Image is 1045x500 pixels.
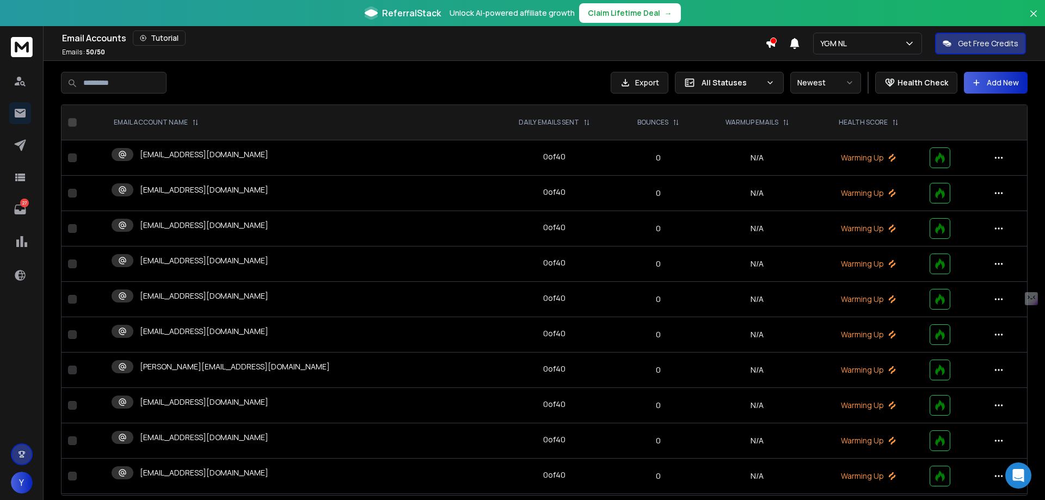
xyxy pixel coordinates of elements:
[702,77,761,88] p: All Statuses
[964,72,1028,94] button: Add New
[133,30,186,46] button: Tutorial
[700,176,814,211] td: N/A
[820,38,851,49] p: YGM NL
[140,326,268,337] p: [EMAIL_ADDRESS][DOMAIN_NAME]
[611,72,668,94] button: Export
[726,118,778,127] p: WARMUP EMAILS
[543,328,565,339] div: 0 of 40
[140,149,268,160] p: [EMAIL_ADDRESS][DOMAIN_NAME]
[543,187,565,197] div: 0 of 40
[623,188,693,199] p: 0
[140,467,268,478] p: [EMAIL_ADDRESS][DOMAIN_NAME]
[623,223,693,234] p: 0
[637,118,668,127] p: BOUNCES
[62,48,105,57] p: Emails :
[875,72,957,94] button: Health Check
[700,317,814,353] td: N/A
[1026,7,1041,33] button: Close banner
[140,361,330,372] p: [PERSON_NAME][EMAIL_ADDRESS][DOMAIN_NAME]
[623,329,693,340] p: 0
[821,223,917,234] p: Warming Up
[11,472,33,493] button: Y
[821,471,917,482] p: Warming Up
[543,257,565,268] div: 0 of 40
[958,38,1018,49] p: Get Free Credits
[700,423,814,459] td: N/A
[700,388,814,423] td: N/A
[935,33,1026,54] button: Get Free Credits
[140,397,268,408] p: [EMAIL_ADDRESS][DOMAIN_NAME]
[700,282,814,317] td: N/A
[86,47,105,57] span: 50 / 50
[821,258,917,269] p: Warming Up
[62,30,765,46] div: Email Accounts
[790,72,861,94] button: Newest
[623,294,693,305] p: 0
[839,118,888,127] p: HEALTH SCORE
[543,434,565,445] div: 0 of 40
[623,435,693,446] p: 0
[543,399,565,410] div: 0 of 40
[140,184,268,195] p: [EMAIL_ADDRESS][DOMAIN_NAME]
[579,3,681,23] button: Claim Lifetime Deal→
[821,188,917,199] p: Warming Up
[623,152,693,163] p: 0
[821,329,917,340] p: Warming Up
[140,220,268,231] p: [EMAIL_ADDRESS][DOMAIN_NAME]
[543,222,565,233] div: 0 of 40
[543,363,565,374] div: 0 of 40
[450,8,575,18] p: Unlock AI-powered affiliate growth
[140,291,268,301] p: [EMAIL_ADDRESS][DOMAIN_NAME]
[700,140,814,176] td: N/A
[543,470,565,480] div: 0 of 40
[623,258,693,269] p: 0
[543,151,565,162] div: 0 of 40
[700,246,814,282] td: N/A
[114,118,199,127] div: EMAIL ACCOUNT NAME
[700,353,814,388] td: N/A
[9,199,31,220] a: 27
[623,471,693,482] p: 0
[140,432,268,443] p: [EMAIL_ADDRESS][DOMAIN_NAME]
[20,199,29,207] p: 27
[821,365,917,375] p: Warming Up
[519,118,579,127] p: DAILY EMAILS SENT
[543,293,565,304] div: 0 of 40
[140,255,268,266] p: [EMAIL_ADDRESS][DOMAIN_NAME]
[382,7,441,20] span: ReferralStack
[898,77,948,88] p: Health Check
[700,459,814,494] td: N/A
[821,400,917,411] p: Warming Up
[700,211,814,246] td: N/A
[821,294,917,305] p: Warming Up
[821,152,917,163] p: Warming Up
[623,400,693,411] p: 0
[1005,462,1031,489] div: Open Intercom Messenger
[623,365,693,375] p: 0
[665,8,672,18] span: →
[821,435,917,446] p: Warming Up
